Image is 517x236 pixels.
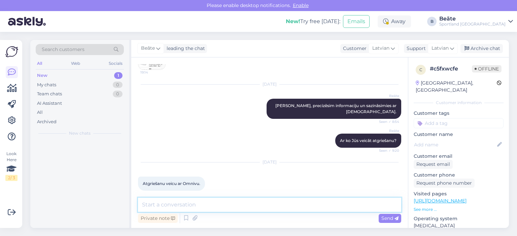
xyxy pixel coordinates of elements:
div: Socials [107,59,124,68]
span: [PERSON_NAME], precizēsim informaciju un sazināsimies ar [DEMOGRAPHIC_DATA]. [275,103,398,114]
div: My chats [37,82,56,88]
div: All [36,59,43,68]
span: c [419,67,422,72]
div: 2 / 3 [5,175,18,181]
div: Beāte [439,16,506,21]
p: Customer tags [414,110,504,117]
span: New chats [69,130,91,136]
span: Ar ko Jūs veicāt atgriešanu? [340,138,397,143]
div: Request email [414,160,453,169]
div: Private note [138,214,178,223]
span: Beāte [374,128,399,133]
b: New! [286,18,300,25]
span: 17:44 [140,191,165,196]
span: Beāte [374,93,399,98]
span: Send [381,215,399,221]
a: [URL][DOMAIN_NAME] [414,198,467,204]
div: Sportland [GEOGRAPHIC_DATA] [439,21,506,27]
span: Seen ✓ 8:54 [374,119,399,124]
p: Customer name [414,131,504,138]
span: Beāte [141,45,155,52]
p: Operating system [414,215,504,222]
div: Try free [DATE]: [286,17,340,26]
p: Customer email [414,153,504,160]
div: New [37,72,47,79]
img: Askly Logo [5,45,18,58]
div: Customer information [414,100,504,106]
div: Look Here [5,151,18,181]
a: BeāteSportland [GEOGRAPHIC_DATA] [439,16,513,27]
span: Search customers [42,46,84,53]
p: See more ... [414,206,504,213]
div: # c5fxwcfe [430,65,472,73]
div: Support [404,45,426,52]
input: Add a tag [414,118,504,128]
button: Emails [343,15,370,28]
div: 1 [114,72,123,79]
span: Seen ✓ 9:20 [374,148,399,153]
div: 0 [113,91,123,97]
div: 0 [113,82,123,88]
div: [DATE] [138,159,401,165]
div: Archive chat [460,44,503,53]
div: B [427,17,437,26]
div: Away [378,15,411,28]
div: Customer [340,45,367,52]
span: Enable [291,2,311,8]
div: AI Assistant [37,100,62,107]
input: Add name [414,141,496,148]
div: [GEOGRAPHIC_DATA], [GEOGRAPHIC_DATA] [416,80,497,94]
p: Customer phone [414,172,504,179]
span: Atgriešanu veicu ar Omnivu. [143,181,200,186]
div: Request phone number [414,179,475,188]
div: leading the chat [164,45,205,52]
div: Web [70,59,81,68]
p: [MEDICAL_DATA] [414,222,504,229]
div: Team chats [37,91,62,97]
span: Latvian [372,45,389,52]
span: Latvian [432,45,449,52]
span: Offline [472,65,502,73]
div: [DATE] [138,81,401,87]
span: 19:14 [140,70,166,75]
div: All [37,109,43,116]
div: Archived [37,119,57,125]
p: Visited pages [414,190,504,197]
